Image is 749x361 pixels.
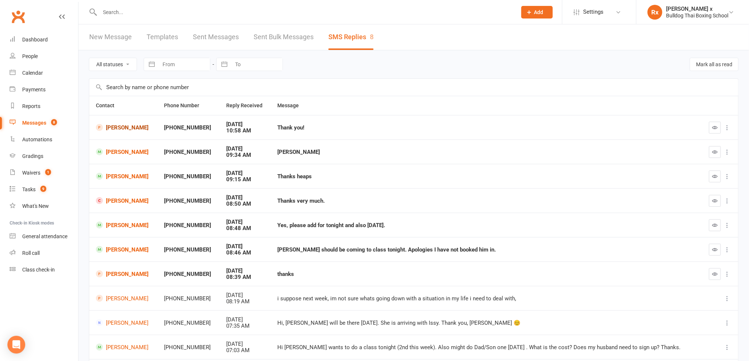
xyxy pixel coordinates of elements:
[278,344,695,351] div: Hi [PERSON_NAME] wants to do a class tonight (2nd this week). Also might do Dad/Son one [DATE] . ...
[10,115,78,131] a: Messages 8
[226,146,264,152] div: [DATE]
[164,173,213,180] div: [PHONE_NUMBER]
[164,125,213,131] div: [PHONE_NUMBER]
[22,267,55,273] div: Class check-in
[22,250,40,256] div: Roll call
[164,344,213,351] div: [PHONE_NUMBER]
[164,149,213,155] div: [PHONE_NUMBER]
[226,347,264,354] div: 07:03 AM
[96,173,151,180] a: [PERSON_NAME]
[690,58,739,71] button: Mark all as read
[9,7,27,26] a: Clubworx
[226,176,264,183] div: 09:15 AM
[370,33,374,41] div: 8
[96,124,151,131] a: [PERSON_NAME]
[10,245,78,262] a: Roll call
[147,24,178,50] a: Templates
[226,195,264,201] div: [DATE]
[648,5,662,20] div: Rx
[226,243,264,250] div: [DATE]
[164,222,213,229] div: [PHONE_NUMBER]
[22,186,36,192] div: Tasks
[278,149,695,155] div: [PERSON_NAME]
[226,292,264,298] div: [DATE]
[278,296,695,302] div: i suppose next week, im not sure whats going down with a situation in my life i need to deal with,
[521,6,553,18] button: Add
[22,87,46,92] div: Payments
[226,341,264,347] div: [DATE]
[226,274,264,280] div: 08:39 AM
[22,153,43,159] div: Gradings
[10,131,78,148] a: Automations
[226,225,264,232] div: 08:48 AM
[22,70,43,76] div: Calendar
[164,198,213,204] div: [PHONE_NUMBER]
[278,173,695,180] div: Thanks heaps
[10,98,78,115] a: Reports
[96,319,151,326] a: [PERSON_NAME]
[40,186,46,192] span: 9
[226,298,264,305] div: 08:19 AM
[10,262,78,278] a: Class kiosk mode
[226,317,264,323] div: [DATE]
[254,24,314,50] a: Sent Bulk Messages
[96,344,151,351] a: [PERSON_NAME]
[220,96,271,115] th: Reply Received
[22,120,46,126] div: Messages
[278,271,695,277] div: thanks
[231,58,282,71] input: To
[7,336,25,354] div: Open Intercom Messenger
[328,24,374,50] a: SMS Replies8
[96,197,151,204] a: [PERSON_NAME]
[10,228,78,245] a: General attendance kiosk mode
[226,152,264,158] div: 09:34 AM
[10,148,78,165] a: Gradings
[10,31,78,48] a: Dashboard
[534,9,544,15] span: Add
[278,247,695,253] div: [PERSON_NAME] should be coming to class tonight. Apologies I have not booked him in.
[271,96,701,115] th: Message
[10,165,78,181] a: Waivers 1
[10,198,78,215] a: What's New
[96,222,151,229] a: [PERSON_NAME]
[157,96,220,115] th: Phone Number
[164,320,213,326] div: [PHONE_NUMBER]
[10,81,78,98] a: Payments
[96,148,151,155] a: [PERSON_NAME]
[98,7,512,17] input: Search...
[158,58,210,71] input: From
[666,12,728,19] div: Bulldog Thai Boxing School
[278,222,695,229] div: Yes, please add for tonight and also [DATE].
[164,271,213,277] div: [PHONE_NUMBER]
[278,125,695,131] div: Thank you!
[22,233,67,239] div: General attendance
[226,250,264,256] div: 08:46 AM
[226,323,264,329] div: 07:35 AM
[22,103,40,109] div: Reports
[10,65,78,81] a: Calendar
[583,4,603,20] span: Settings
[226,128,264,134] div: 10:58 AM
[226,268,264,274] div: [DATE]
[96,295,151,302] a: [PERSON_NAME]
[22,53,38,59] div: People
[89,79,738,96] input: Search by name or phone number
[89,96,157,115] th: Contact
[226,201,264,207] div: 08:50 AM
[666,6,728,12] div: [PERSON_NAME] x
[89,24,132,50] a: New Message
[96,246,151,253] a: [PERSON_NAME]
[226,121,264,128] div: [DATE]
[193,24,239,50] a: Sent Messages
[278,320,695,326] div: Hi, [PERSON_NAME] will be there [DATE]. She is arriving with Issy. Thank you, [PERSON_NAME] 😊
[278,198,695,204] div: Thanks very much.
[164,296,213,302] div: [PHONE_NUMBER]
[96,270,151,277] a: [PERSON_NAME]
[10,48,78,65] a: People
[226,170,264,176] div: [DATE]
[226,219,264,225] div: [DATE]
[22,203,49,209] div: What's New
[164,247,213,253] div: [PHONE_NUMBER]
[22,37,48,43] div: Dashboard
[10,181,78,198] a: Tasks 9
